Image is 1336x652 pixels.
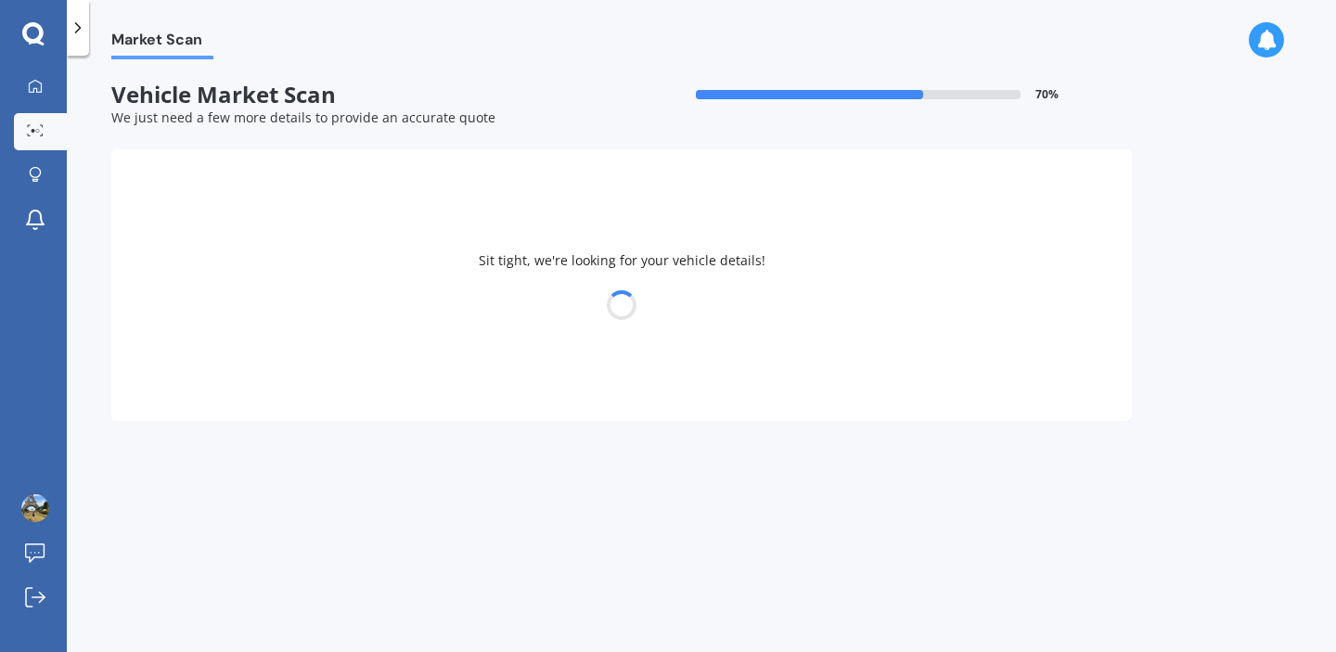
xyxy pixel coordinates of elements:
span: Market Scan [111,31,213,56]
span: We just need a few more details to provide an accurate quote [111,109,495,126]
img: ACg8ocIXdQLnvBdDZjZTS_acAvixM7HeeB2terVLdbHun7VW1hkCocs-OA=s96-c [21,494,49,522]
span: 70 % [1035,88,1059,101]
span: Vehicle Market Scan [111,82,622,109]
div: Sit tight, we're looking for your vehicle details! [111,149,1132,421]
